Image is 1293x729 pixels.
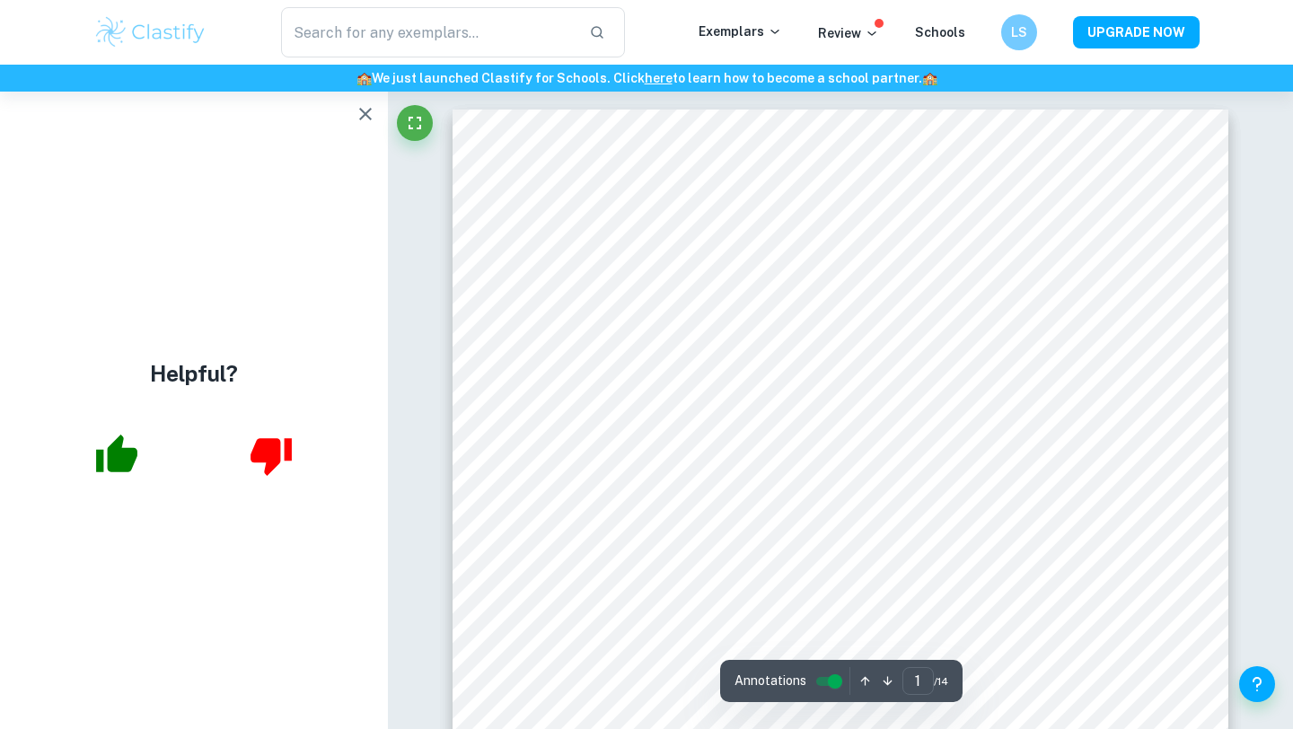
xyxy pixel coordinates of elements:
button: Help and Feedback [1239,666,1275,702]
button: Fullscreen [397,105,433,141]
button: LS [1001,14,1037,50]
p: Review [818,23,879,43]
img: Clastify logo [93,14,207,50]
h4: Helpful? [150,357,238,390]
span: / 14 [934,673,948,689]
span: Annotations [734,672,806,690]
button: UPGRADE NOW [1073,16,1200,48]
h6: LS [1009,22,1030,42]
span: 🏫 [922,71,937,85]
input: Search for any exemplars... [281,7,575,57]
a: Schools [915,25,965,40]
p: Exemplars [699,22,782,41]
span: 🏫 [356,71,372,85]
h6: We just launched Clastify for Schools. Click to learn how to become a school partner. [4,68,1289,88]
a: here [645,71,673,85]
